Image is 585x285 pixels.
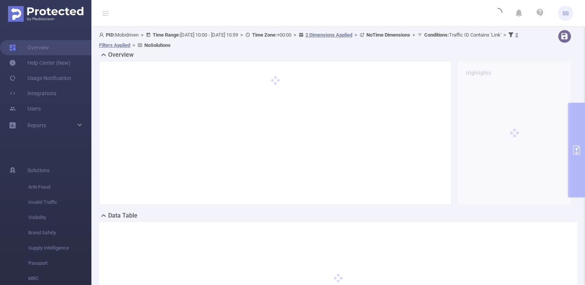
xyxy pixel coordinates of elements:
b: No Time Dimensions [366,32,410,38]
span: > [501,32,508,38]
i: icon: user [99,32,106,37]
span: Invalid Traffic [28,195,91,210]
span: Supply Intelligence [28,240,91,256]
span: Visibility [28,210,91,225]
span: > [352,32,360,38]
u: 2 Dimensions Applied [305,32,352,38]
span: SS [563,6,569,21]
a: Usage Notification [9,70,71,86]
a: Overview [9,40,49,55]
span: Reports [27,122,46,128]
span: > [139,32,146,38]
b: PID: [106,32,115,38]
h2: Overview [108,50,134,59]
i: icon: loading [493,8,502,19]
a: Users [9,101,41,116]
b: Time Range: [153,32,180,38]
a: Integrations [9,86,56,101]
span: > [130,42,137,48]
b: Conditions : [424,32,449,38]
h2: Data Table [108,211,137,220]
b: No Solutions [144,42,171,48]
span: Brand Safety [28,225,91,240]
span: Anti-Fraud [28,179,91,195]
span: Solutions [27,163,50,178]
a: Help Center (New) [9,55,70,70]
a: Reports [27,118,46,133]
b: Time Zone: [252,32,277,38]
span: Mobidriven [DATE] 10:00 - [DATE] 10:59 +00:00 [99,32,518,48]
span: Passport [28,256,91,271]
span: > [410,32,417,38]
span: > [291,32,299,38]
img: Protected Media [8,6,83,22]
span: > [238,32,245,38]
span: Traffic ID Contains 'Link' [424,32,501,38]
